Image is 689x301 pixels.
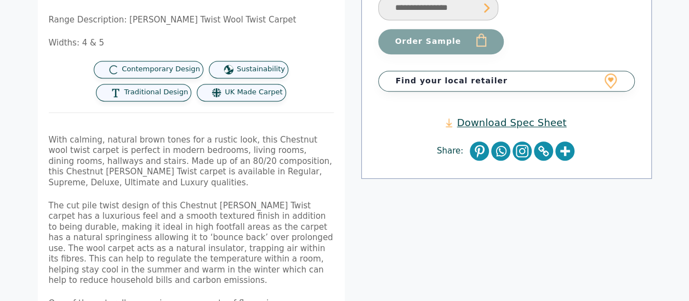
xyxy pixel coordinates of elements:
span: Share: [437,146,469,157]
p: Range Description: [PERSON_NAME] Twist Wool Twist Carpet [49,15,334,26]
span: With calming, natural brown tones for a rustic look, this Chestnut wool twist carpet is perfect i... [49,135,332,188]
p: Widths: 4 & 5 [49,38,334,49]
a: Whatsapp [491,141,510,161]
a: Find your local retailer [378,71,635,92]
a: Instagram [513,141,532,161]
span: UK Made Carpet [225,88,282,97]
a: Copy Link [534,141,553,161]
a: Pinterest [470,141,489,161]
span: Traditional Design [124,88,188,97]
span: Sustainability [237,65,285,74]
button: Order Sample [378,29,504,54]
a: More [555,141,574,161]
span: Contemporary Design [122,65,200,74]
a: Download Spec Sheet [446,116,566,129]
span: The cut pile twist design of this Chestnut [PERSON_NAME] Twist carpet has a luxurious feel and a ... [49,201,333,286]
